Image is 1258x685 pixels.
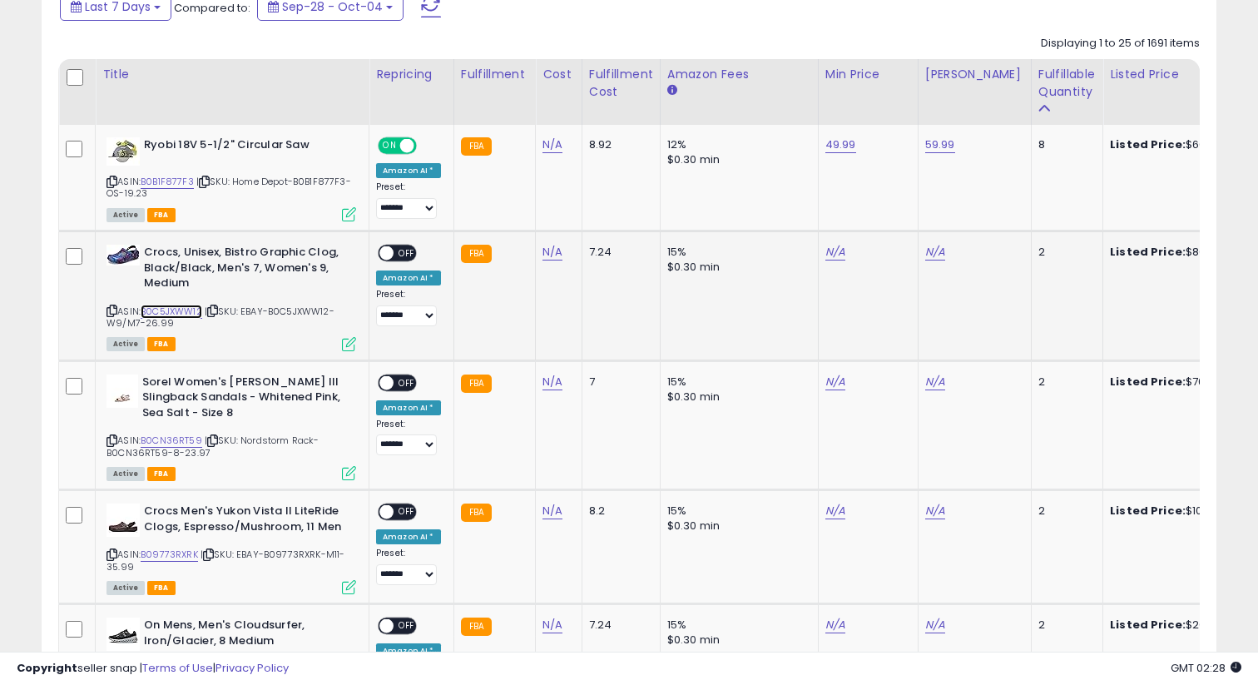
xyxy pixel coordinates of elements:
[106,375,138,408] img: 31LbBAk67UL._SL40_.jpg
[461,375,492,393] small: FBA
[106,208,145,222] span: All listings currently available for purchase on Amazon
[825,374,845,390] a: N/A
[376,66,447,83] div: Repricing
[147,581,176,595] span: FBA
[461,504,492,522] small: FBA
[106,245,140,266] img: 41gok7FpctL._SL40_.jpg
[667,83,677,98] small: Amazon Fees.
[394,246,420,261] span: OFF
[589,137,647,152] div: 8.92
[925,66,1024,83] div: [PERSON_NAME]
[667,375,805,390] div: 15%
[925,617,945,633] a: N/A
[106,245,356,350] div: ASIN:
[17,661,289,677] div: seller snap | |
[376,271,441,285] div: Amazon AI *
[925,244,945,261] a: N/A
[825,503,845,519] a: N/A
[106,137,356,220] div: ASIN:
[461,137,492,156] small: FBA
[144,618,346,653] b: On Mens, Men's Cloudsurfer, Iron/Glacier, 8 Medium
[379,139,400,153] span: ON
[376,289,441,326] div: Preset:
[1110,374,1186,390] b: Listed Price:
[1038,618,1090,633] div: 2
[106,137,140,166] img: 41MgP7-owjL._SL40_.jpg
[542,66,575,83] div: Cost
[1038,504,1090,519] div: 2
[1038,137,1090,152] div: 8
[589,504,647,519] div: 8.2
[667,618,805,633] div: 15%
[461,66,528,83] div: Fulfillment
[825,66,911,83] div: Min Price
[141,175,194,189] a: B0B1F877F3
[1110,617,1186,633] b: Listed Price:
[376,548,441,585] div: Preset:
[667,390,805,405] div: $0.30 min
[667,260,805,275] div: $0.30 min
[667,519,805,534] div: $0.30 min
[141,548,198,562] a: B09773RXRK
[589,245,647,260] div: 7.24
[106,581,145,595] span: All listings currently available for purchase on Amazon
[144,245,346,295] b: Crocs, Unisex, Bistro Graphic Clog, Black/Black, Men's 7, Women's 9, Medium
[589,375,647,390] div: 7
[144,504,346,539] b: Crocs Men's Yukon Vista II LiteRide Clogs, Espresso/Mushroom, 11 Men
[106,434,319,459] span: | SKU: Nordstorm Rack-B0CN36RT59-8-23.97
[394,505,420,519] span: OFF
[589,618,647,633] div: 7.24
[1110,137,1248,152] div: $60.00
[925,374,945,390] a: N/A
[542,503,562,519] a: N/A
[1110,618,1248,633] div: $200.00
[667,66,811,83] div: Amazon Fees
[394,619,420,633] span: OFF
[1110,504,1248,519] div: $100.00
[1171,660,1241,676] span: 2025-10-12 02:28 GMT
[542,374,562,390] a: N/A
[667,633,805,648] div: $0.30 min
[376,419,441,456] div: Preset:
[542,244,562,261] a: N/A
[1110,66,1254,83] div: Listed Price
[542,617,562,633] a: N/A
[825,244,845,261] a: N/A
[106,618,140,651] img: 31ZwzqwyeOL._SL40_.jpg
[1041,36,1200,52] div: Displaying 1 to 25 of 1691 items
[1110,244,1186,260] b: Listed Price:
[1110,375,1248,390] div: $70.00
[106,337,145,351] span: All listings currently available for purchase on Amazon
[1110,245,1248,260] div: $80.00
[589,66,653,101] div: Fulfillment Cost
[106,467,145,481] span: All listings currently available for purchase on Amazon
[376,163,441,178] div: Amazon AI *
[1110,503,1186,519] b: Listed Price:
[542,137,562,153] a: N/A
[461,618,492,636] small: FBA
[394,375,420,390] span: OFF
[667,504,805,519] div: 15%
[141,434,202,448] a: B0CN36RT59
[142,660,213,676] a: Terms of Use
[414,139,441,153] span: OFF
[215,660,289,676] a: Privacy Policy
[1110,137,1186,152] b: Listed Price:
[106,504,356,593] div: ASIN:
[825,137,856,153] a: 49.99
[1038,66,1096,101] div: Fulfillable Quantity
[667,245,805,260] div: 15%
[106,305,334,330] span: | SKU: EBAY-B0C5JXWW12-W9/M7-26.99
[102,66,362,83] div: Title
[141,305,202,319] a: B0C5JXWW12
[376,529,441,544] div: Amazon AI *
[376,181,441,219] div: Preset:
[106,548,345,573] span: | SKU: EBAY-B09773RXRK-M11-35.99
[17,660,77,676] strong: Copyright
[667,152,805,167] div: $0.30 min
[376,400,441,415] div: Amazon AI *
[925,137,955,153] a: 59.99
[925,503,945,519] a: N/A
[1038,245,1090,260] div: 2
[1038,375,1090,390] div: 2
